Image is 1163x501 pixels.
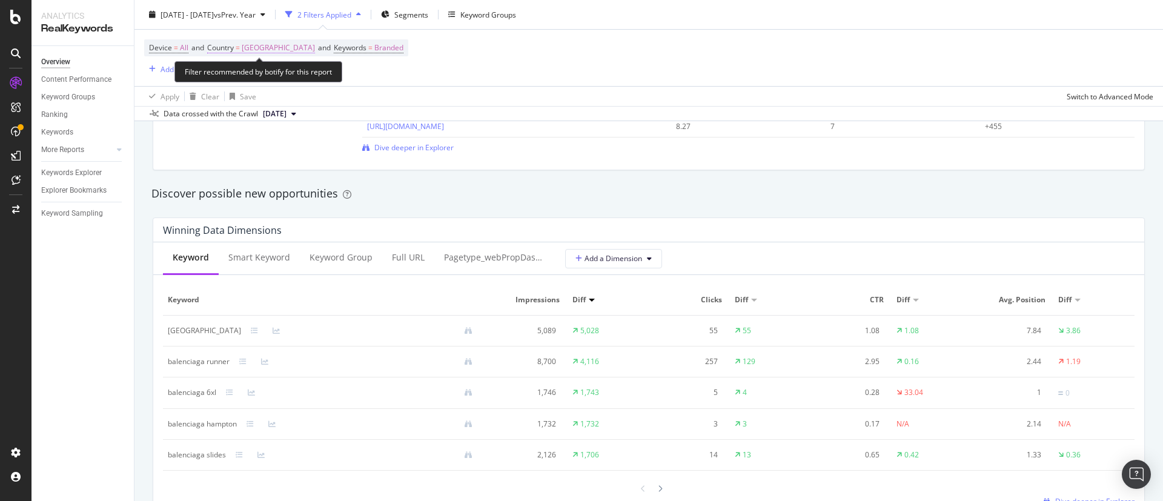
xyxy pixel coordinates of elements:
[443,5,521,24] button: Keyword Groups
[492,419,556,430] div: 1,732
[41,56,70,68] div: Overview
[904,387,923,398] div: 33.04
[815,450,880,460] div: 0.65
[1058,419,1071,430] div: N/A
[815,325,880,336] div: 1.08
[492,387,556,398] div: 1,746
[164,108,258,119] div: Data crossed with the Crawl
[460,9,516,19] div: Keyword Groups
[1058,391,1063,395] img: Equal
[41,207,125,220] a: Keyword Sampling
[41,73,111,86] div: Content Performance
[151,186,1146,202] div: Discover possible new opportunities
[41,184,125,197] a: Explorer Bookmarks
[242,39,315,56] span: [GEOGRAPHIC_DATA]
[41,167,102,179] div: Keywords Explorer
[978,325,1042,336] div: 7.84
[201,91,219,101] div: Clear
[1058,294,1072,305] span: Diff
[978,387,1042,398] div: 1
[1067,91,1153,101] div: Switch to Advanced Mode
[41,108,125,121] a: Ranking
[654,325,718,336] div: 55
[163,224,282,236] div: Winning Data Dimensions
[444,251,546,264] div: pagetype_webPropDash Level 1
[334,42,366,53] span: Keywords
[41,144,113,156] a: More Reports
[1066,450,1081,460] div: 0.36
[743,419,747,430] div: 3
[280,5,366,24] button: 2 Filters Applied
[168,450,226,460] div: balenciaga slides
[263,108,287,119] span: 2025 Sep. 28th
[173,251,209,264] div: Keyword
[374,39,403,56] span: Branded
[580,387,599,398] div: 1,743
[978,450,1042,460] div: 1.33
[310,251,373,264] div: Keyword Group
[207,42,234,53] span: Country
[174,61,342,82] div: Filter recommended by botify for this report
[41,73,125,86] a: Content Performance
[743,356,755,367] div: 129
[41,22,124,36] div: RealKeywords
[180,39,188,56] span: All
[654,450,718,460] div: 14
[1062,87,1153,106] button: Switch to Advanced Mode
[492,356,556,367] div: 8,700
[240,91,256,101] div: Save
[168,325,241,336] div: balenciaga arena
[815,356,880,367] div: 2.95
[743,450,751,460] div: 13
[572,294,586,305] span: Diff
[236,42,240,53] span: =
[904,450,919,460] div: 0.42
[896,294,910,305] span: Diff
[896,419,909,430] div: N/A
[225,87,256,106] button: Save
[41,144,84,156] div: More Reports
[1065,388,1070,399] div: 0
[492,294,560,305] span: Impressions
[575,253,642,264] span: Add a Dimension
[394,9,428,19] span: Segments
[258,107,301,121] button: [DATE]
[161,9,214,19] span: [DATE] - [DATE]
[1066,356,1081,367] div: 1.19
[1122,460,1151,489] div: Open Intercom Messenger
[985,121,1115,132] div: +455
[654,419,718,430] div: 3
[318,42,331,53] span: and
[41,10,124,22] div: Analytics
[904,325,919,336] div: 1.08
[41,167,125,179] a: Keywords Explorer
[144,62,193,76] button: Add Filter
[580,325,599,336] div: 5,028
[41,184,107,197] div: Explorer Bookmarks
[368,42,373,53] span: =
[185,87,219,106] button: Clear
[214,9,256,19] span: vs Prev. Year
[362,142,454,153] a: Dive deeper in Explorer
[41,126,125,139] a: Keywords
[41,126,73,139] div: Keywords
[144,5,270,24] button: [DATE] - [DATE]vsPrev. Year
[492,450,556,460] div: 2,126
[376,5,433,24] button: Segments
[168,419,237,430] div: balenciaga hampton
[580,419,599,430] div: 1,732
[654,294,722,305] span: Clicks
[168,294,479,305] span: Keyword
[41,91,95,104] div: Keyword Groups
[815,387,880,398] div: 0.28
[978,419,1042,430] div: 2.14
[565,249,662,268] button: Add a Dimension
[580,356,599,367] div: 4,116
[815,294,884,305] span: CTR
[978,356,1042,367] div: 2.44
[41,108,68,121] div: Ranking
[654,387,718,398] div: 5
[41,207,103,220] div: Keyword Sampling
[144,87,179,106] button: Apply
[41,91,125,104] a: Keyword Groups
